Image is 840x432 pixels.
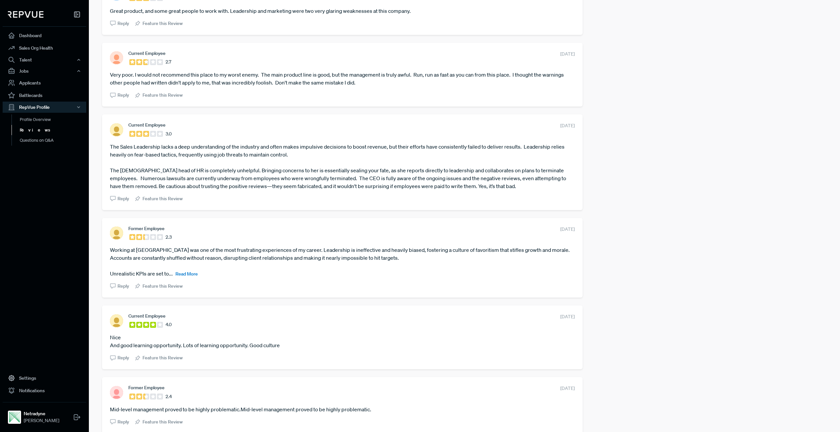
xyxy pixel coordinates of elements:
[110,333,575,349] article: Nice And good learning opportunity. Lots of learning opportunity. Good culture
[118,20,129,27] span: Reply
[166,393,172,400] span: 2.4
[143,20,183,27] span: Feature this Review
[3,402,86,427] a: NetradyneNetradyne[PERSON_NAME]
[143,283,183,290] span: Feature this Review
[166,59,171,65] span: 2.7
[3,384,86,397] a: Notifications
[118,419,129,425] span: Reply
[118,283,129,290] span: Reply
[110,71,575,86] article: Very poor. I would not recommend this place to my worst enemy. The main product line is good, but...
[9,412,20,422] img: Netradyne
[24,410,59,417] strong: Netradyne
[560,122,575,129] span: [DATE]
[3,372,86,384] a: Settings
[143,92,183,99] span: Feature this Review
[128,226,165,231] span: Former Employee
[110,143,575,190] article: The Sales Leadership lacks a deep understanding of the industry and often makes impulsive decisio...
[12,125,95,135] a: Reviews
[560,313,575,320] span: [DATE]
[3,89,86,102] a: Battlecards
[560,226,575,233] span: [DATE]
[166,321,172,328] span: 4.0
[110,246,575,277] article: Working at [GEOGRAPHIC_DATA] was one of the most frustrating experiences of my career. Leadership...
[560,385,575,392] span: [DATE]
[12,114,95,125] a: Profile Overview
[175,271,198,277] span: Read More
[128,122,166,128] span: Current Employee
[118,354,129,361] span: Reply
[128,313,166,319] span: Current Employee
[166,131,172,137] span: 3.0
[128,51,166,56] span: Current Employee
[118,92,129,99] span: Reply
[143,419,183,425] span: Feature this Review
[560,51,575,58] span: [DATE]
[143,354,183,361] span: Feature this Review
[12,135,95,146] a: Questions on Q&A
[8,11,43,18] img: RepVue
[3,54,86,65] button: Talent
[110,405,575,413] article: Mid-level management proved to be highly problematic.Mid-level management proved to be highly pro...
[24,417,59,424] span: [PERSON_NAME]
[143,195,183,202] span: Feature this Review
[3,77,86,89] a: Applicants
[110,7,575,15] article: Great product, and some great people to work with. Leadership and marketing were two very glaring...
[166,234,172,241] span: 2.3
[3,42,86,54] a: Sales Org Health
[3,29,86,42] a: Dashboard
[128,385,165,390] span: Former Employee
[118,195,129,202] span: Reply
[3,65,86,77] button: Jobs
[3,102,86,113] button: RepVue Profile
